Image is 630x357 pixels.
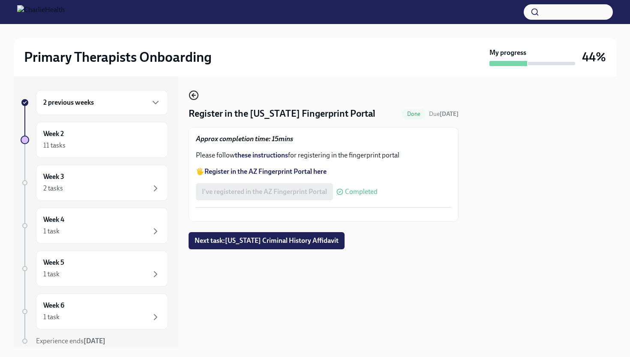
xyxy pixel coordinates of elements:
[17,5,65,19] img: CharlieHealth
[21,165,168,201] a: Week 32 tasks
[21,122,168,158] a: Week 211 tasks
[582,49,606,65] h3: 44%
[196,151,451,160] p: Please follow for registering in the fingerprint portal
[189,232,345,249] button: Next task:[US_STATE] Criminal History Affidavit
[204,167,327,175] a: Register in the AZ Fingerprint Portal here
[429,110,459,118] span: Due
[345,188,378,195] span: Completed
[43,301,64,310] h6: Week 6
[36,90,168,115] div: 2 previous weeks
[43,312,60,322] div: 1 task
[195,236,339,245] span: Next task : [US_STATE] Criminal History Affidavit
[43,172,64,182] h6: Week 3
[43,269,60,279] div: 1 task
[21,251,168,287] a: Week 51 task
[402,111,426,117] span: Done
[489,48,526,57] strong: My progress
[196,135,293,143] strong: Approx completion time: 15mins
[21,293,168,330] a: Week 61 task
[43,141,66,150] div: 11 tasks
[189,107,375,120] h4: Register in the [US_STATE] Fingerprint Portal
[43,184,63,193] div: 2 tasks
[43,215,64,224] h6: Week 4
[43,129,64,139] h6: Week 2
[43,258,64,267] h6: Week 5
[36,337,105,345] span: Experience ends
[43,227,60,236] div: 1 task
[440,110,459,118] strong: [DATE]
[24,48,212,66] h2: Primary Therapists Onboarding
[43,98,94,107] h6: 2 previous weeks
[84,337,105,345] strong: [DATE]
[429,110,459,118] span: August 16th, 2025 09:00
[196,167,451,176] p: 🖐️
[235,151,288,159] a: these instructions
[21,208,168,244] a: Week 41 task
